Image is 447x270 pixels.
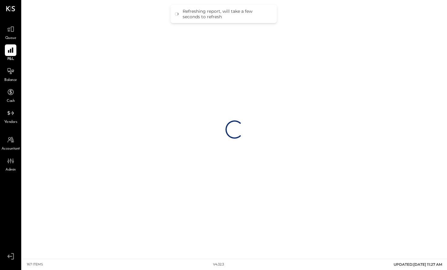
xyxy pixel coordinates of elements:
a: Accountant [0,134,21,152]
span: Cash [7,99,15,104]
span: Vendors [4,119,17,125]
span: Accountant [2,146,20,152]
a: Vendors [0,107,21,125]
span: UPDATED: [DATE] 11:27 AM [394,262,442,267]
a: Admin [0,155,21,173]
a: Cash [0,86,21,104]
span: Balance [4,78,17,83]
div: v 4.32.3 [213,262,224,267]
a: P&L [0,44,21,62]
div: 167 items [27,262,43,267]
div: Refreshing report, will take a few seconds to refresh [183,9,271,19]
span: P&L [7,57,14,62]
a: Balance [0,65,21,83]
a: Queue [0,23,21,41]
span: Queue [5,36,16,41]
span: Admin [5,167,16,173]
